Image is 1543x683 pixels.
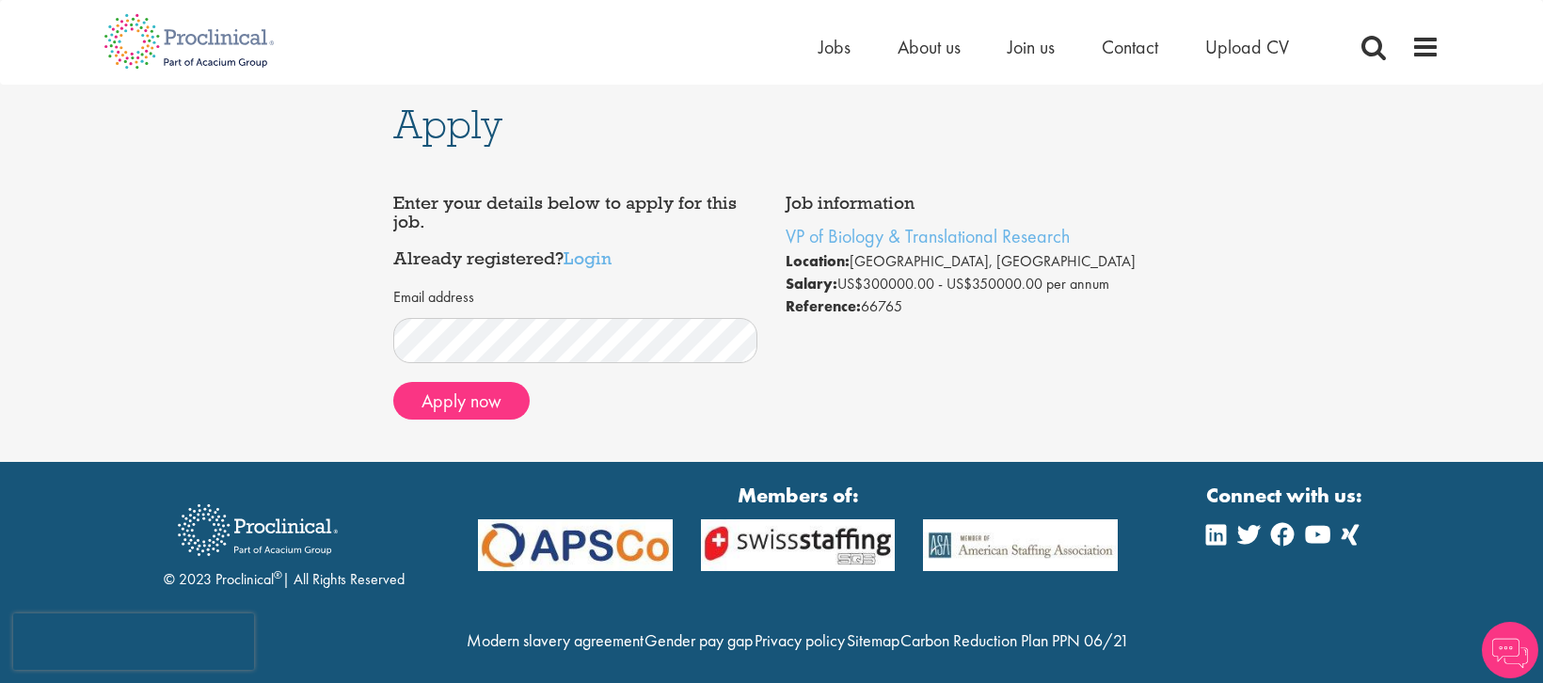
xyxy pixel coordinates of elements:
a: Contact [1102,35,1158,59]
img: APSCo [909,519,1132,571]
h4: Job information [786,194,1151,213]
a: About us [898,35,961,59]
h4: Enter your details below to apply for this job. Already registered? [393,194,758,268]
a: Modern slavery agreement [467,629,644,651]
strong: Connect with us: [1206,481,1366,510]
a: Login [564,246,612,269]
img: APSCo [687,519,910,571]
a: Upload CV [1205,35,1289,59]
a: Privacy policy [755,629,845,651]
img: APSCo [464,519,687,571]
a: Join us [1008,35,1055,59]
label: Email address [393,287,474,309]
strong: Location: [786,251,850,271]
button: Apply now [393,382,530,420]
a: Gender pay gap [644,629,753,651]
a: Jobs [819,35,851,59]
strong: Reference: [786,296,861,316]
strong: Members of: [478,481,1118,510]
a: VP of Biology & Translational Research [786,224,1070,248]
sup: ® [274,567,282,582]
li: [GEOGRAPHIC_DATA], [GEOGRAPHIC_DATA] [786,250,1151,273]
iframe: reCAPTCHA [13,613,254,670]
img: Proclinical Recruitment [164,491,352,569]
span: Apply [393,99,502,150]
a: Sitemap [847,629,899,651]
img: Chatbot [1482,622,1538,678]
div: © 2023 Proclinical | All Rights Reserved [164,490,405,591]
li: 66765 [786,295,1151,318]
strong: Salary: [786,274,837,294]
li: US$300000.00 - US$350000.00 per annum [786,273,1151,295]
a: Carbon Reduction Plan PPN 06/21 [900,629,1129,651]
